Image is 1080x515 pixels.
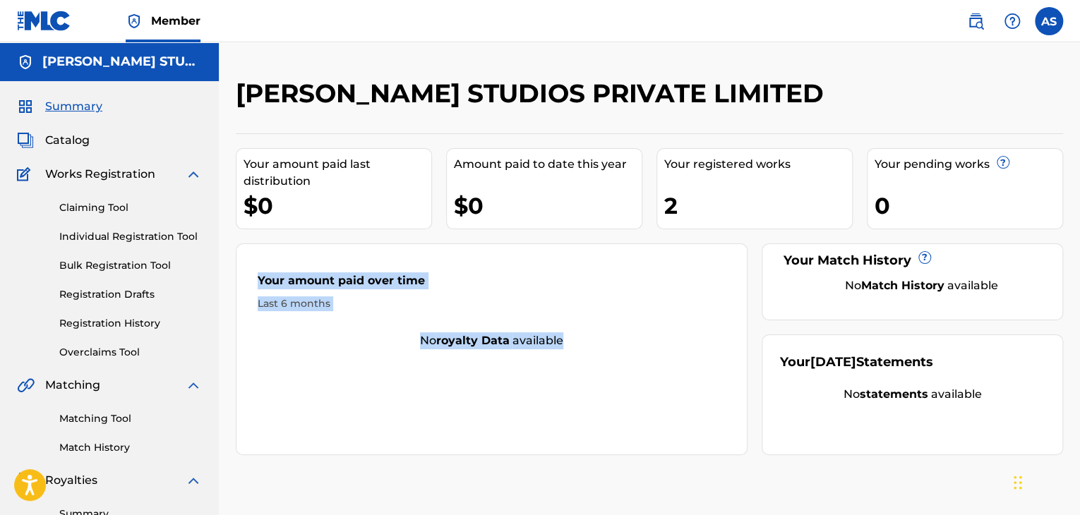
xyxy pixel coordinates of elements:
[961,7,990,35] a: Public Search
[185,166,202,183] img: expand
[59,411,202,426] a: Matching Tool
[810,354,856,370] span: [DATE]
[780,353,933,372] div: Your Statements
[664,156,852,173] div: Your registered works
[17,54,34,71] img: Accounts
[59,287,202,302] a: Registration Drafts
[17,377,35,394] img: Matching
[17,11,71,31] img: MLC Logo
[151,13,200,29] span: Member
[17,132,90,149] a: CatalogCatalog
[454,156,642,173] div: Amount paid to date this year
[17,98,34,115] img: Summary
[185,472,202,489] img: expand
[1004,13,1021,30] img: help
[780,386,1045,403] div: No available
[664,190,852,222] div: 2
[17,472,34,489] img: Royalties
[45,472,97,489] span: Royalties
[1009,447,1080,515] iframe: Chat Widget
[59,345,202,360] a: Overclaims Tool
[236,332,747,349] div: No available
[236,78,831,109] h2: [PERSON_NAME] STUDIOS PRIVATE LIMITED
[875,190,1062,222] div: 0
[59,258,202,273] a: Bulk Registration Tool
[1035,7,1063,35] div: User Menu
[919,252,930,263] span: ?
[17,166,35,183] img: Works Registration
[861,279,944,292] strong: Match History
[59,440,202,455] a: Match History
[45,166,155,183] span: Works Registration
[126,13,143,30] img: Top Rightsholder
[45,132,90,149] span: Catalog
[798,277,1045,294] div: No available
[45,98,102,115] span: Summary
[185,377,202,394] img: expand
[258,296,726,311] div: Last 6 months
[1014,461,1022,504] div: Drag
[59,229,202,244] a: Individual Registration Tool
[997,157,1009,168] span: ?
[42,54,202,70] h5: ATTRI STUDIOS PRIVATE LIMITED
[875,156,1062,173] div: Your pending works
[860,387,928,401] strong: statements
[967,13,984,30] img: search
[780,251,1045,270] div: Your Match History
[454,190,642,222] div: $0
[258,272,726,296] div: Your amount paid over time
[17,98,102,115] a: SummarySummary
[436,334,510,347] strong: royalty data
[244,190,431,222] div: $0
[59,316,202,331] a: Registration History
[17,132,34,149] img: Catalog
[998,7,1026,35] div: Help
[45,377,100,394] span: Matching
[59,200,202,215] a: Claiming Tool
[244,156,431,190] div: Your amount paid last distribution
